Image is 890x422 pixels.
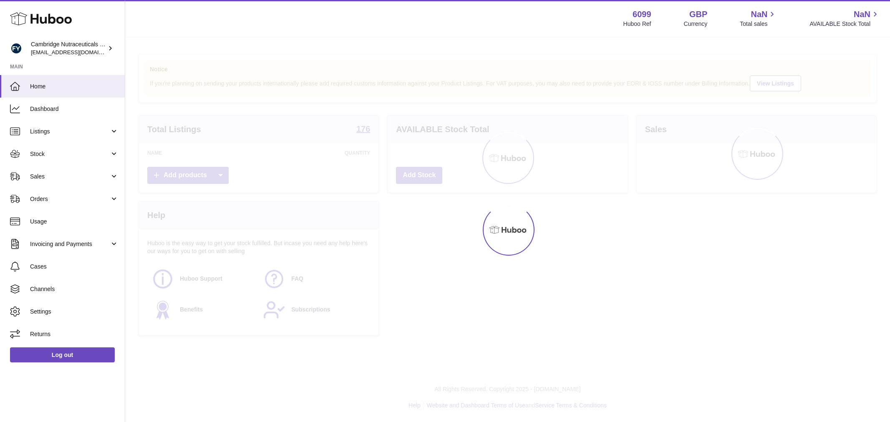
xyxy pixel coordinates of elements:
[30,263,118,271] span: Cases
[30,218,118,226] span: Usage
[30,330,118,338] span: Returns
[30,150,110,158] span: Stock
[30,128,110,136] span: Listings
[30,308,118,316] span: Settings
[689,9,707,20] strong: GBP
[751,9,767,20] span: NaN
[740,9,777,28] a: NaN Total sales
[30,173,110,181] span: Sales
[31,49,123,55] span: [EMAIL_ADDRESS][DOMAIN_NAME]
[30,83,118,90] span: Home
[10,42,23,55] img: huboo@camnutra.com
[30,195,110,203] span: Orders
[633,9,651,20] strong: 6099
[10,347,115,362] a: Log out
[854,9,870,20] span: NaN
[623,20,651,28] div: Huboo Ref
[31,40,106,56] div: Cambridge Nutraceuticals Ltd
[740,20,777,28] span: Total sales
[30,285,118,293] span: Channels
[809,9,880,28] a: NaN AVAILABLE Stock Total
[809,20,880,28] span: AVAILABLE Stock Total
[684,20,708,28] div: Currency
[30,240,110,248] span: Invoicing and Payments
[30,105,118,113] span: Dashboard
